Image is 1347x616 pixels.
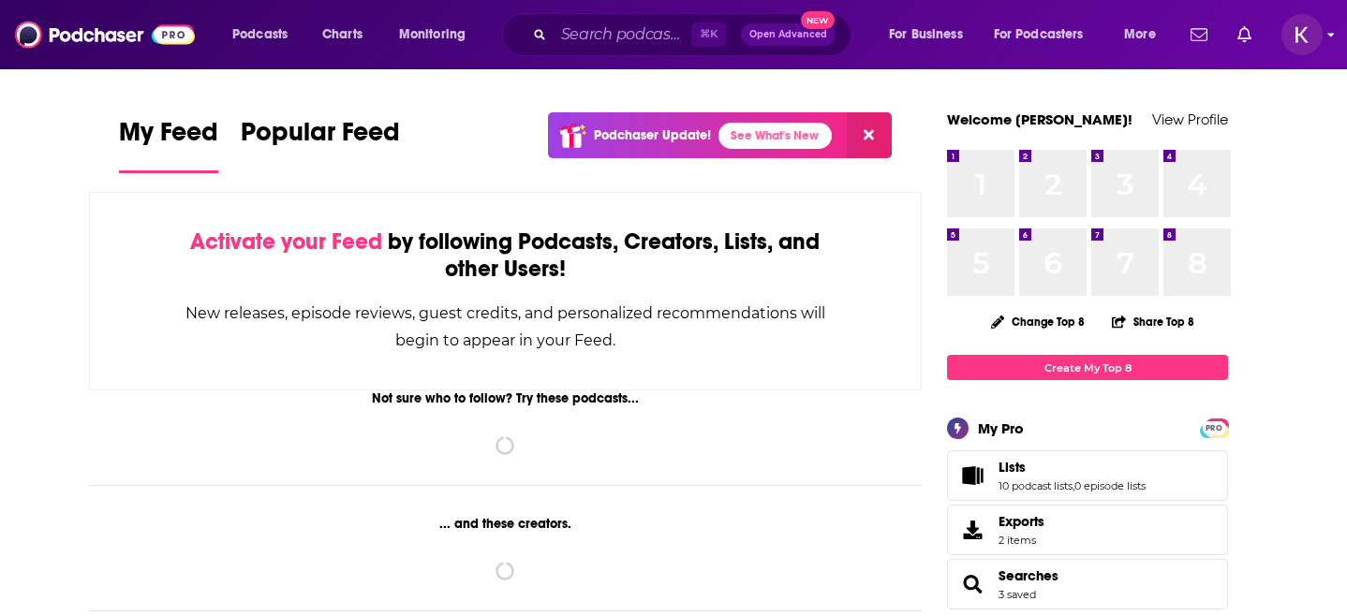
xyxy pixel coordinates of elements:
button: open menu [982,20,1111,50]
button: open menu [219,20,312,50]
p: Podchaser Update! [594,127,711,143]
a: Show notifications dropdown [1230,19,1259,51]
a: 0 episode lists [1074,479,1146,492]
span: For Podcasters [994,22,1084,48]
span: For Business [889,22,963,48]
button: open menu [386,20,490,50]
img: User Profile [1281,14,1323,55]
a: View Profile [1152,110,1228,128]
img: Podchaser - Follow, Share and Rate Podcasts [15,17,195,52]
span: Activate your Feed [190,227,382,256]
span: 2 items [999,534,1044,547]
a: Searches [999,567,1058,584]
span: More [1124,22,1156,48]
a: PRO [1203,420,1225,434]
span: Searches [947,559,1228,609]
a: 3 saved [999,588,1036,601]
span: My Feed [119,116,218,159]
button: open menu [1111,20,1179,50]
button: open menu [876,20,986,50]
span: Popular Feed [241,116,400,159]
button: Show profile menu [1281,14,1323,55]
span: New [801,11,835,29]
span: Exports [954,517,991,543]
span: Open Advanced [749,30,827,39]
button: Open AdvancedNew [741,23,836,46]
a: Searches [954,571,991,597]
a: See What's New [718,123,832,149]
a: 10 podcast lists [999,479,1073,492]
span: Exports [999,513,1044,530]
a: Create My Top 8 [947,355,1228,380]
div: My Pro [978,419,1024,437]
span: Lists [947,450,1228,501]
div: ... and these creators. [89,516,922,532]
span: Monitoring [399,22,466,48]
a: Show notifications dropdown [1183,19,1215,51]
span: Charts [322,22,363,48]
span: Logged in as kwignall [1281,14,1323,55]
a: Charts [310,20,374,50]
button: Share Top 8 [1111,303,1195,340]
span: ⌘ K [691,22,726,47]
div: Not sure who to follow? Try these podcasts... [89,390,922,406]
span: Podcasts [232,22,288,48]
input: Search podcasts, credits, & more... [554,20,691,50]
button: Change Top 8 [980,310,1096,333]
div: Search podcasts, credits, & more... [520,13,869,56]
a: Welcome [PERSON_NAME]! [947,110,1132,128]
a: Lists [999,459,1146,476]
span: Lists [999,459,1026,476]
span: PRO [1203,421,1225,435]
div: New releases, episode reviews, guest credits, and personalized recommendations will begin to appe... [184,300,827,354]
a: Exports [947,505,1228,555]
a: Lists [954,462,991,489]
a: My Feed [119,116,218,173]
a: Popular Feed [241,116,400,173]
span: , [1073,479,1074,492]
div: by following Podcasts, Creators, Lists, and other Users! [184,228,827,283]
